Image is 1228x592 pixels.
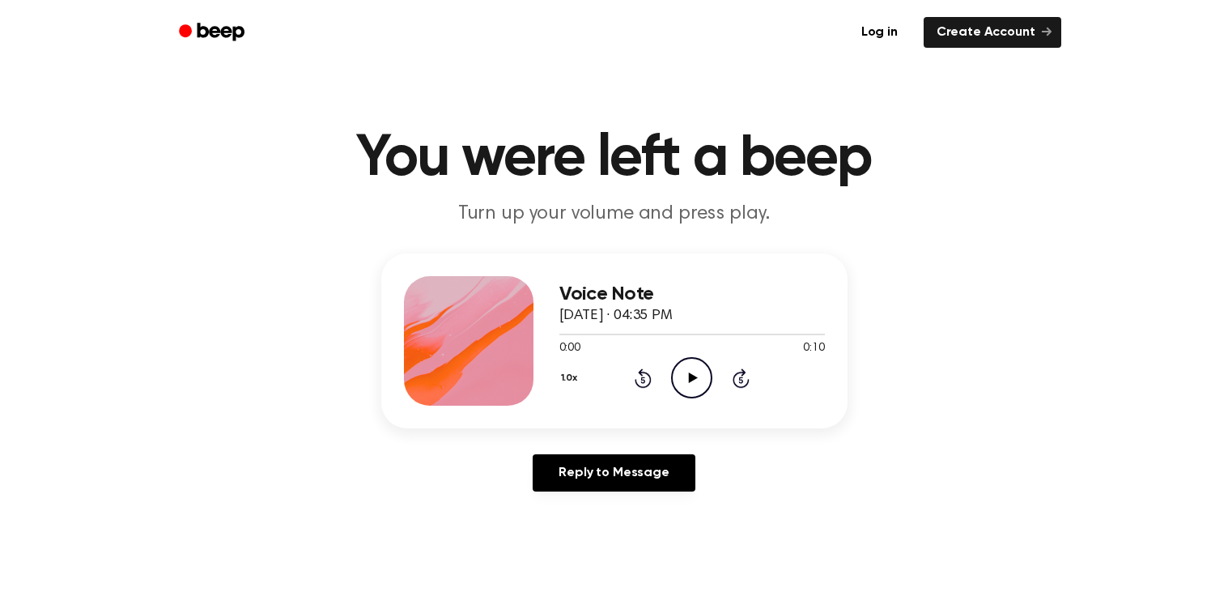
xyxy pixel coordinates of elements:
span: [DATE] · 04:35 PM [559,309,673,323]
button: 1.0x [559,364,584,392]
h3: Voice Note [559,283,825,305]
a: Create Account [924,17,1061,48]
a: Reply to Message [533,454,695,492]
p: Turn up your volume and press play. [304,201,925,228]
a: Log in [845,14,914,51]
a: Beep [168,17,259,49]
span: 0:10 [803,340,824,357]
span: 0:00 [559,340,580,357]
h1: You were left a beep [200,130,1029,188]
